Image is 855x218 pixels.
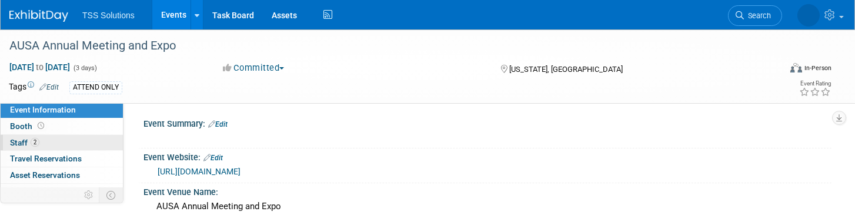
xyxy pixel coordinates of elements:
[797,4,820,27] img: Paul Lefton
[10,138,39,147] span: Staff
[219,62,289,74] button: Committed
[728,5,782,26] a: Search
[34,62,45,72] span: to
[82,11,135,20] span: TSS Solutions
[1,184,123,200] a: Giveaways
[10,187,48,196] span: Giveaways
[10,105,76,114] span: Event Information
[9,81,59,94] td: Tags
[208,120,228,128] a: Edit
[10,154,82,163] span: Travel Reservations
[1,135,123,151] a: Staff2
[799,81,831,87] div: Event Rating
[5,35,762,57] div: AUSA Annual Meeting and Expo
[203,154,223,162] a: Edit
[509,65,623,74] span: [US_STATE], [GEOGRAPHIC_DATA]
[99,187,123,203] td: Toggle Event Tabs
[1,118,123,134] a: Booth
[10,170,80,180] span: Asset Reservations
[158,167,241,176] a: [URL][DOMAIN_NAME]
[69,81,122,94] div: ATTEND ONLY
[1,151,123,167] a: Travel Reservations
[152,197,823,216] div: AUSA Annual Meeting and Expo
[143,115,831,130] div: Event Summary:
[35,121,46,130] span: Booth not reserved yet
[72,64,97,72] span: (3 days)
[39,83,59,91] a: Edit
[1,102,123,118] a: Event Information
[804,64,831,72] div: In-Person
[10,121,46,131] span: Booth
[79,187,99,203] td: Personalize Event Tab Strip
[143,183,831,198] div: Event Venue Name:
[709,61,831,79] div: Event Format
[143,148,831,164] div: Event Website:
[790,63,802,72] img: Format-Inperson.png
[31,138,39,147] span: 2
[1,167,123,183] a: Asset Reservations
[9,10,68,22] img: ExhibitDay
[744,11,771,20] span: Search
[9,62,71,72] span: [DATE] [DATE]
